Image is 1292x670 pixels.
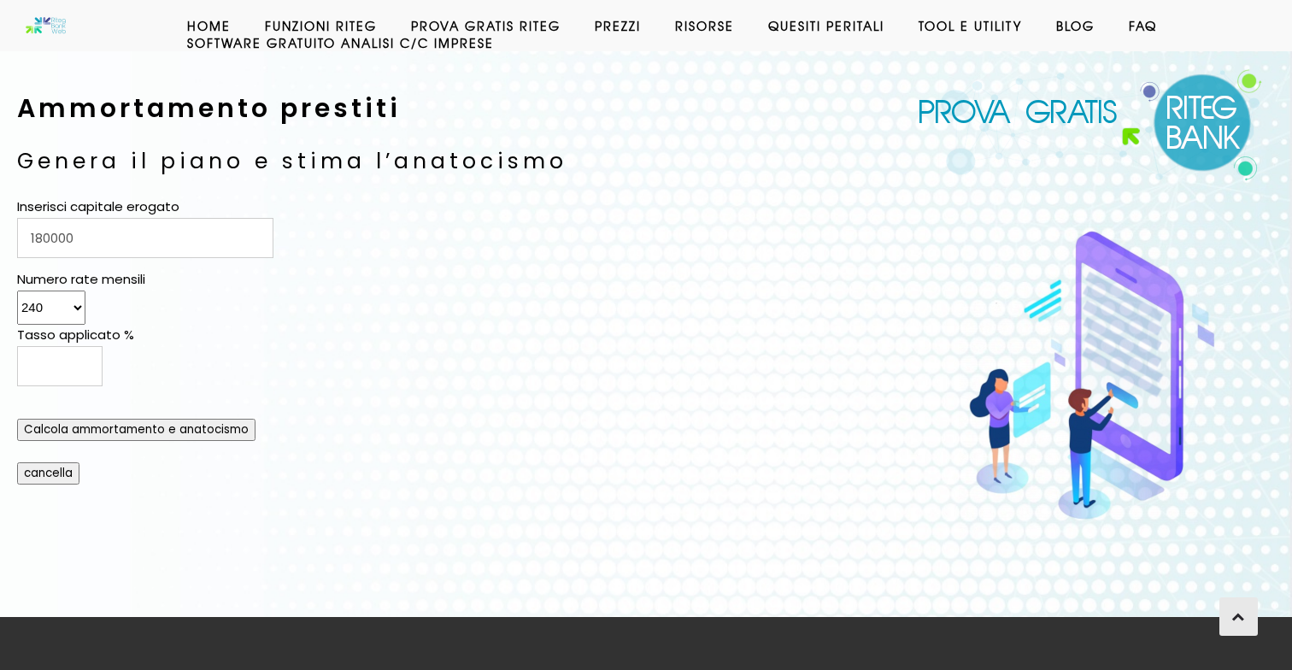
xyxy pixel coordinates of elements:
[901,17,1039,34] a: Tool e Utility
[1039,17,1112,34] a: Blog
[17,144,838,179] h3: Genera il piano e stima l’anatocismo
[658,17,751,34] a: Risorse
[17,269,145,291] label: Numero rate mensili
[17,197,179,218] label: Inserisci capitale erogato
[170,17,248,34] a: Home
[948,215,1233,537] img: Tool anatocismo ammortamento prestiti e mutuo a tasso fisso
[578,17,658,34] a: Prezzi
[17,462,79,485] input: cancella
[248,17,394,34] a: Funzioni Riteg
[17,85,838,132] h2: Ammortamento prestiti
[17,419,255,441] input: Calcola ammortamento e anatocismo
[918,68,1264,181] img: Software anatocismo e usura Ritg Bank Web per conti correnti, mutui e leasing
[170,34,511,51] a: Software GRATUITO analisi c/c imprese
[17,325,134,346] label: Tasso applicato %
[1112,17,1174,34] a: Faq
[751,17,901,34] a: Quesiti Peritali
[26,17,67,34] img: Software anatocismo e usura bancaria
[394,17,578,34] a: Prova Gratis Riteg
